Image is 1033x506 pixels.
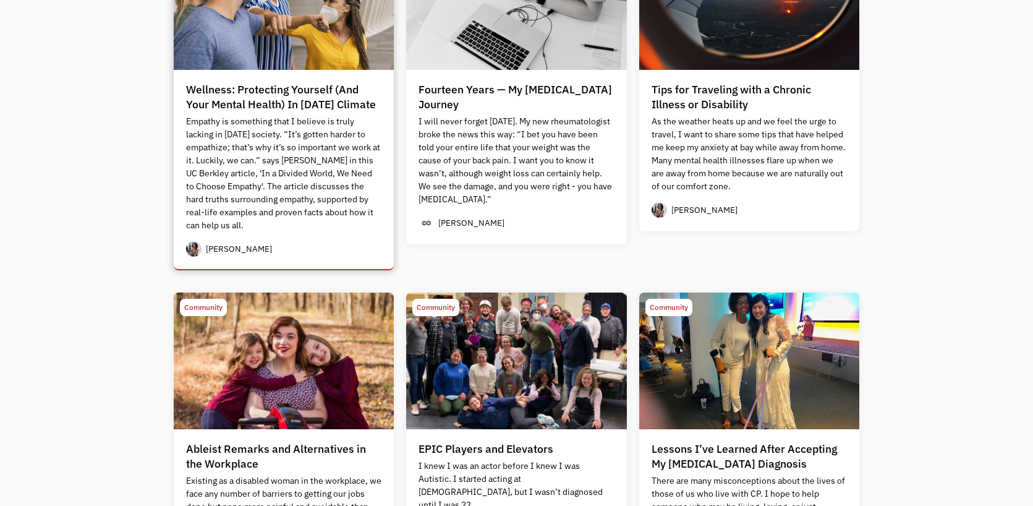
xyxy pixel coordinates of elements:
div: Fourteen Years — My [MEDICAL_DATA] Journey [419,82,614,112]
div: Community [650,300,688,315]
div: [PERSON_NAME] [671,204,738,216]
div: [PERSON_NAME] [206,243,272,255]
div: Community [184,300,223,315]
div: Wellness: Protecting Yourself (And Your Mental Health) In [DATE] Climate [186,82,382,112]
p: As the weather heats up and we feel the urge to travel, I want to share some tips that have helpe... [652,115,848,193]
div: Ableist Remarks and Alternatives in the Workplace [186,442,382,471]
div: Community [417,300,455,315]
div: Tips for Traveling with a Chronic Illness or Disability [652,82,848,112]
p: Empathy is something that I believe is truly lacking in [DATE] society. “It’s gotten harder to em... [186,115,382,232]
div: [PERSON_NAME] [438,217,504,229]
p: I will never forget [DATE]. My new rheumatologist broke the news this way: “I bet you have been t... [419,115,614,206]
div: EPIC Players and Elevators [419,442,553,457]
div: Lessons I’ve Learned After Accepting My [MEDICAL_DATA] Diagnosis [652,442,848,471]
